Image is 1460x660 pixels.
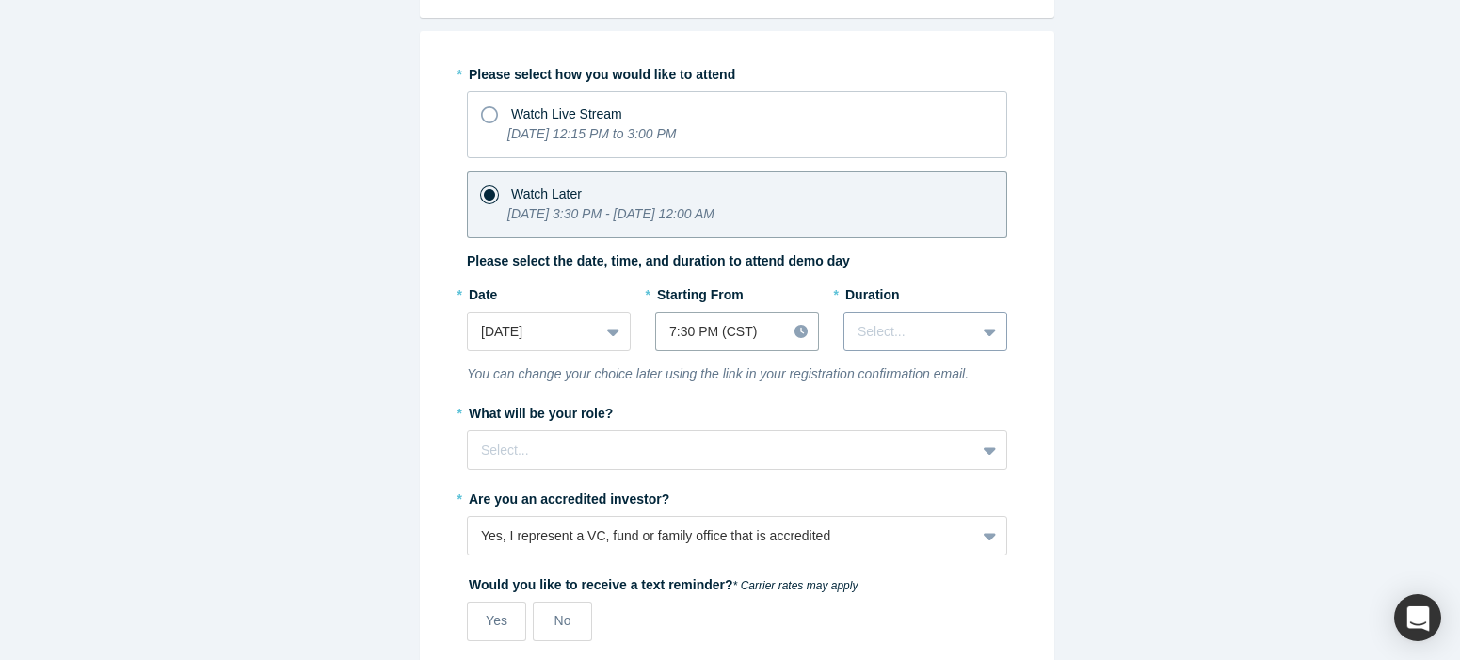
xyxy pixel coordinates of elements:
span: Watch Live Stream [511,106,622,121]
label: Date [467,279,631,305]
i: You can change your choice later using the link in your registration confirmation email. [467,366,969,381]
label: Duration [843,279,1007,305]
label: Please select how you would like to attend [467,58,1007,85]
i: [DATE] 3:30 PM - [DATE] 12:00 AM [507,206,714,221]
label: Starting From [655,279,744,305]
label: Would you like to receive a text reminder? [467,569,1007,595]
span: Yes [486,613,507,628]
label: What will be your role? [467,397,1007,424]
label: Are you an accredited investor? [467,483,1007,509]
span: Watch Later [511,186,582,201]
div: Yes, I represent a VC, fund or family office that is accredited [481,526,962,546]
em: * Carrier rates may apply [733,579,858,592]
span: No [554,613,571,628]
i: [DATE] 12:15 PM to 3:00 PM [507,126,676,141]
label: Please select the date, time, and duration to attend demo day [467,251,850,271]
